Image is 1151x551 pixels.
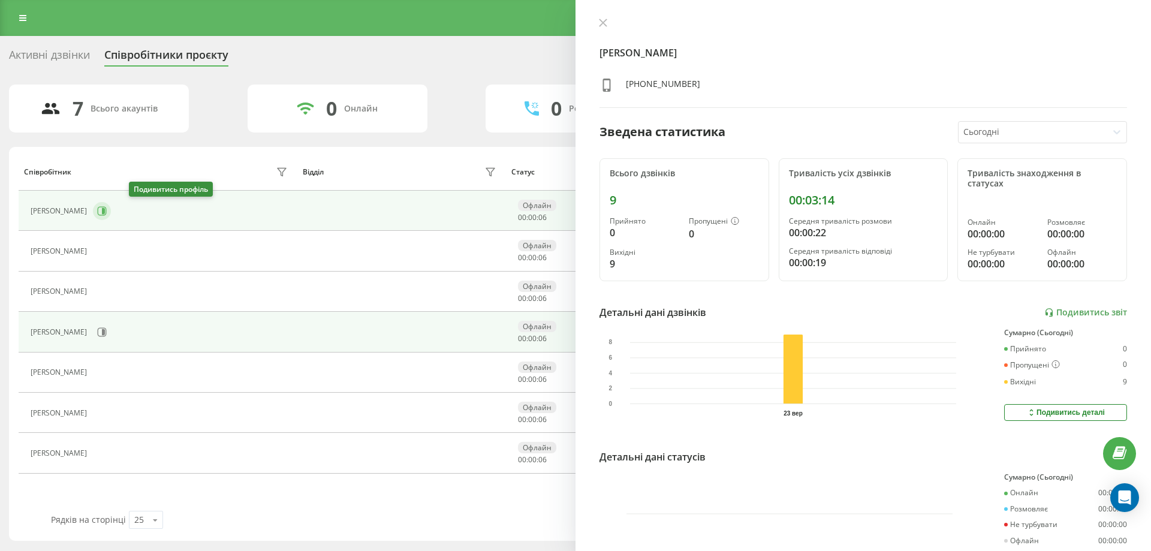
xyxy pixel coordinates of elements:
[789,168,938,179] div: Тривалість усіх дзвінків
[73,97,83,120] div: 7
[1004,537,1039,545] div: Офлайн
[528,252,537,263] span: 00
[1004,473,1127,481] div: Сумарно (Сьогодні)
[789,225,938,240] div: 00:00:22
[538,293,547,303] span: 06
[1098,489,1127,497] div: 00:00:00
[1123,378,1127,386] div: 9
[538,252,547,263] span: 06
[518,254,547,262] div: : :
[789,247,938,255] div: Середня тривалість відповіді
[31,247,90,255] div: [PERSON_NAME]
[626,78,700,95] div: [PHONE_NUMBER]
[528,293,537,303] span: 00
[518,321,556,332] div: Офлайн
[1004,378,1036,386] div: Вихідні
[518,213,547,222] div: : :
[326,97,337,120] div: 0
[1004,345,1046,353] div: Прийнято
[518,212,526,222] span: 00
[1044,308,1127,318] a: Подивитись звіт
[538,212,547,222] span: 06
[551,97,562,120] div: 0
[518,456,547,464] div: : :
[134,514,144,526] div: 25
[1110,483,1139,512] div: Open Intercom Messenger
[104,49,228,67] div: Співробітники проєкту
[610,193,759,207] div: 9
[518,333,526,344] span: 00
[1026,408,1105,417] div: Подивитись деталі
[31,207,90,215] div: [PERSON_NAME]
[599,450,706,464] div: Детальні дані статусів
[24,168,71,176] div: Співробітник
[1098,520,1127,529] div: 00:00:00
[518,252,526,263] span: 00
[518,294,547,303] div: : :
[610,225,679,240] div: 0
[528,333,537,344] span: 00
[518,200,556,211] div: Офлайн
[608,370,612,377] text: 4
[528,454,537,465] span: 00
[303,168,324,176] div: Відділ
[599,305,706,320] div: Детальні дані дзвінків
[599,123,725,141] div: Зведена статистика
[511,168,535,176] div: Статус
[518,402,556,413] div: Офлайн
[518,442,556,453] div: Офлайн
[610,248,679,257] div: Вихідні
[1004,360,1060,370] div: Пропущені
[538,414,547,424] span: 06
[538,333,547,344] span: 06
[1004,505,1048,513] div: Розмовляє
[91,104,158,114] div: Всього акаунтів
[528,374,537,384] span: 00
[789,255,938,270] div: 00:00:19
[1123,360,1127,370] div: 0
[518,415,547,424] div: : :
[1047,257,1117,271] div: 00:00:00
[1004,404,1127,421] button: Подивитись деталі
[1047,227,1117,241] div: 00:00:00
[610,257,679,271] div: 9
[129,182,213,197] div: Подивитись профіль
[538,454,547,465] span: 06
[789,217,938,225] div: Середня тривалість розмови
[1047,218,1117,227] div: Розмовляє
[518,240,556,251] div: Офлайн
[1004,489,1038,497] div: Онлайн
[31,328,90,336] div: [PERSON_NAME]
[789,193,938,207] div: 00:03:14
[1098,505,1127,513] div: 00:00:00
[689,217,758,227] div: Пропущені
[968,257,1037,271] div: 00:00:00
[51,514,126,525] span: Рядків на сторінці
[1004,329,1127,337] div: Сумарно (Сьогодні)
[608,339,612,346] text: 8
[610,168,759,179] div: Всього дзвінків
[608,401,612,407] text: 0
[689,227,758,241] div: 0
[518,335,547,343] div: : :
[31,368,90,377] div: [PERSON_NAME]
[528,212,537,222] span: 00
[968,248,1037,257] div: Не турбувати
[784,410,803,417] text: 23 вер
[968,227,1037,241] div: 00:00:00
[608,385,612,392] text: 2
[599,46,1127,60] h4: [PERSON_NAME]
[31,409,90,417] div: [PERSON_NAME]
[610,217,679,225] div: Прийнято
[528,414,537,424] span: 00
[608,354,612,361] text: 6
[1123,345,1127,353] div: 0
[518,375,547,384] div: : :
[538,374,547,384] span: 06
[518,454,526,465] span: 00
[518,414,526,424] span: 00
[1098,537,1127,545] div: 00:00:00
[1004,520,1057,529] div: Не турбувати
[1047,248,1117,257] div: Офлайн
[9,49,90,67] div: Активні дзвінки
